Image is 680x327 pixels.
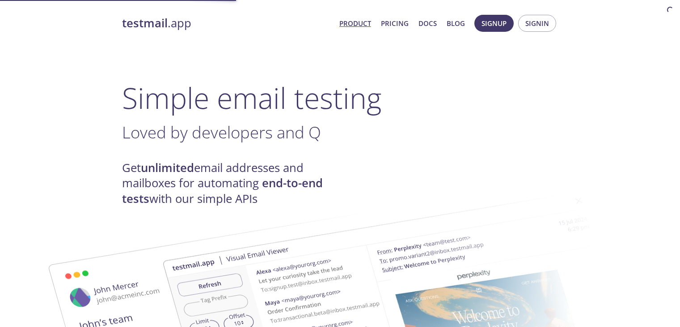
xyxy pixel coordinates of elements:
h1: Simple email testing [122,81,558,115]
span: Signup [481,17,507,29]
button: Signup [474,15,514,32]
span: Signin [525,17,549,29]
span: Loved by developers and Q [122,121,321,143]
a: testmail.app [122,16,332,31]
strong: unlimited [141,160,194,176]
a: Product [339,17,371,29]
strong: testmail [122,15,168,31]
h4: Get email addresses and mailboxes for automating with our simple APIs [122,160,340,207]
strong: end-to-end tests [122,175,323,206]
a: Docs [418,17,437,29]
button: Signin [518,15,556,32]
a: Blog [447,17,465,29]
a: Pricing [381,17,409,29]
